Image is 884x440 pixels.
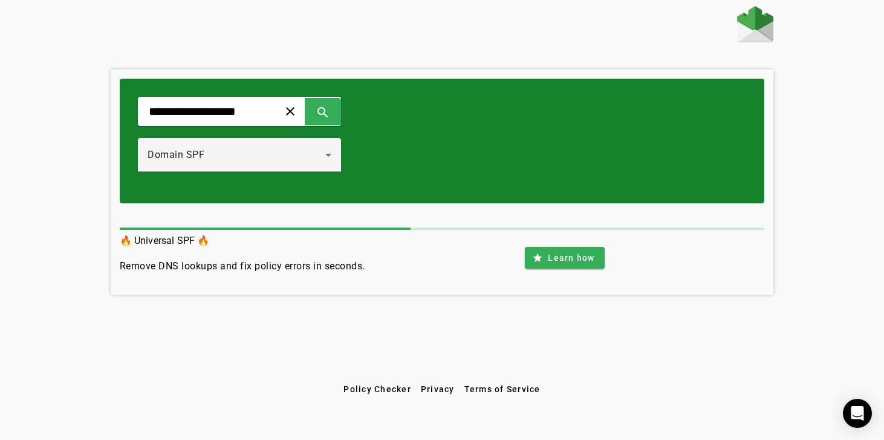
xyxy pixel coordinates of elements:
[464,384,541,394] span: Terms of Service
[525,247,604,269] button: Learn how
[120,232,365,249] h3: 🔥 Universal SPF 🔥
[416,378,460,400] button: Privacy
[843,399,872,428] div: Open Intercom Messenger
[737,6,773,45] a: Home
[120,259,365,274] h4: Remove DNS lookups and fix policy errors in seconds.
[148,149,204,160] span: Domain SPF
[343,384,411,394] span: Policy Checker
[548,252,594,264] span: Learn how
[460,378,545,400] button: Terms of Service
[421,384,455,394] span: Privacy
[737,6,773,42] img: Fraudmarc Logo
[339,378,416,400] button: Policy Checker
